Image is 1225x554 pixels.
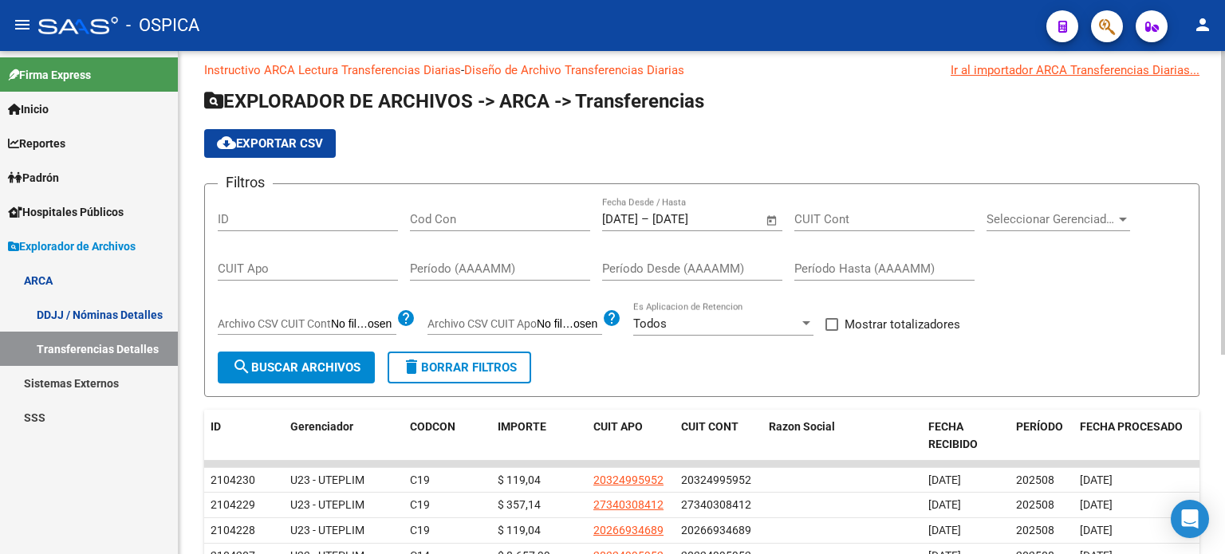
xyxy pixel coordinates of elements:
[928,524,961,536] span: [DATE]
[284,410,404,462] datatable-header-cell: Gerenciador
[681,471,751,489] div: 20324995952
[1016,524,1054,536] span: 202508
[845,315,960,334] span: Mostrar totalizadores
[1010,410,1073,462] datatable-header-cell: PERÍODO
[232,357,251,376] mat-icon: search
[410,498,430,511] span: C19
[633,316,667,331] span: Todos
[218,171,273,194] h3: Filtros
[218,317,331,330] span: Archivo CSV CUIT Cont
[290,524,364,536] span: U23 - UTEPLIM
[218,352,375,383] button: Buscar Archivos
[1073,410,1193,462] datatable-header-cell: FECHA PROCESADO
[388,352,531,383] button: Borrar Filtros
[675,410,762,462] datatable-header-cell: CUIT CONT
[204,63,461,77] a: Instructivo ARCA Lectura Transferencias Diarias
[410,524,430,536] span: C19
[204,61,1199,79] p: -
[217,136,323,151] span: Exportar CSV
[8,66,91,84] span: Firma Express
[1080,473,1113,486] span: [DATE]
[290,420,353,433] span: Gerenciador
[928,420,978,451] span: FECHA RECIBIDO
[681,521,751,540] div: 20266934689
[204,410,284,462] datatable-header-cell: ID
[1171,500,1209,538] div: Open Intercom Messenger
[204,90,704,112] span: EXPLORADOR DE ARCHIVOS -> ARCA -> Transferencias
[602,212,638,226] input: Fecha inicio
[1080,420,1183,433] span: FECHA PROCESADO
[593,473,664,486] span: 20324995952
[8,135,65,152] span: Reportes
[402,360,517,375] span: Borrar Filtros
[126,8,199,43] span: - OSPICA
[211,524,255,536] span: 2104228
[652,212,730,226] input: Fecha fin
[928,473,961,486] span: [DATE]
[641,212,649,226] span: –
[211,498,255,511] span: 2104229
[8,238,136,255] span: Explorador de Archivos
[602,308,621,328] mat-icon: help
[987,212,1116,226] span: Seleccionar Gerenciador
[410,473,430,486] span: C19
[491,410,587,462] datatable-header-cell: IMPORTE
[1193,15,1212,34] mat-icon: person
[498,498,541,511] span: $ 357,14
[464,63,684,77] a: Diseño de Archivo Transferencias Diarias
[763,211,782,230] button: Open calendar
[13,15,32,34] mat-icon: menu
[593,420,643,433] span: CUIT APO
[498,473,541,486] span: $ 119,04
[404,410,459,462] datatable-header-cell: CODCON
[681,496,751,514] div: 27340308412
[1016,498,1054,511] span: 202508
[427,317,537,330] span: Archivo CSV CUIT Apo
[928,498,961,511] span: [DATE]
[922,410,1010,462] datatable-header-cell: FECHA RECIBIDO
[1080,524,1113,536] span: [DATE]
[217,133,236,152] mat-icon: cloud_download
[498,420,546,433] span: IMPORTE
[762,410,922,462] datatable-header-cell: Razon Social
[290,473,364,486] span: U23 - UTEPLIM
[587,410,675,462] datatable-header-cell: CUIT APO
[396,308,416,328] mat-icon: help
[8,203,124,221] span: Hospitales Públicos
[537,317,602,332] input: Archivo CSV CUIT Apo
[593,524,664,536] span: 20266934689
[681,420,739,433] span: CUIT CONT
[211,420,221,433] span: ID
[1080,498,1113,511] span: [DATE]
[402,357,421,376] mat-icon: delete
[769,420,835,433] span: Razon Social
[1016,473,1054,486] span: 202508
[8,169,59,187] span: Padrón
[593,498,664,511] span: 27340308412
[498,524,541,536] span: $ 119,04
[211,473,255,486] span: 2104230
[331,317,396,332] input: Archivo CSV CUIT Cont
[232,360,360,375] span: Buscar Archivos
[8,100,49,118] span: Inicio
[410,420,455,433] span: CODCON
[1016,420,1063,433] span: PERÍODO
[290,498,364,511] span: U23 - UTEPLIM
[951,61,1199,79] div: Ir al importador ARCA Transferencias Diarias...
[204,129,336,158] button: Exportar CSV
